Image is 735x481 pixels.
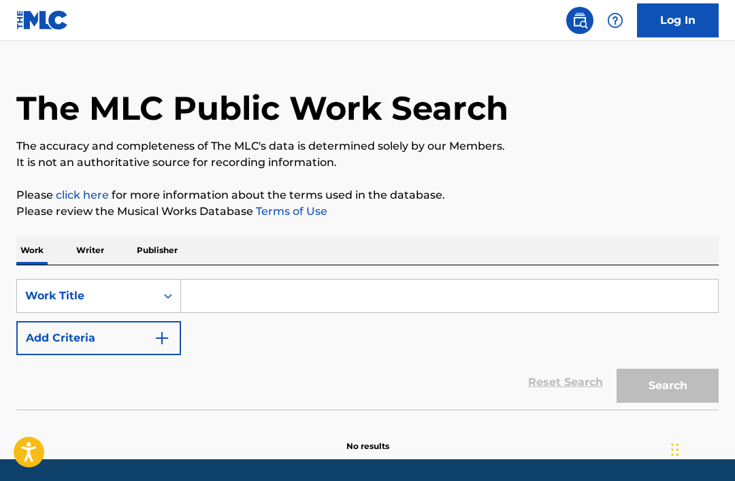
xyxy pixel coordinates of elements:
div: Drag [671,429,679,470]
p: It is not an authoritative source for recording information. [16,154,719,171]
h1: The MLC Public Work Search [16,88,508,129]
img: MLC Logo [16,10,69,30]
form: Search Form [16,279,719,410]
p: The accuracy and completeness of The MLC's data is determined solely by our Members. [16,138,719,154]
a: Public Search [566,7,593,34]
div: Help [602,7,629,34]
button: Add Criteria [16,321,181,355]
p: Please for more information about the terms used in the database. [16,187,719,203]
a: Log In [637,3,719,37]
img: search [572,12,588,29]
iframe: Chat Widget [667,416,735,481]
p: Please review the Musical Works Database [16,203,719,220]
a: Terms of Use [253,205,327,218]
p: Publisher [133,236,182,265]
img: 9d2ae6d4665cec9f34b9.svg [154,330,170,346]
p: Writer [72,236,108,265]
a: click here [56,188,109,201]
p: No results [346,424,389,452]
img: help [607,12,623,29]
p: Work [16,236,48,265]
div: Work Title [25,288,148,304]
